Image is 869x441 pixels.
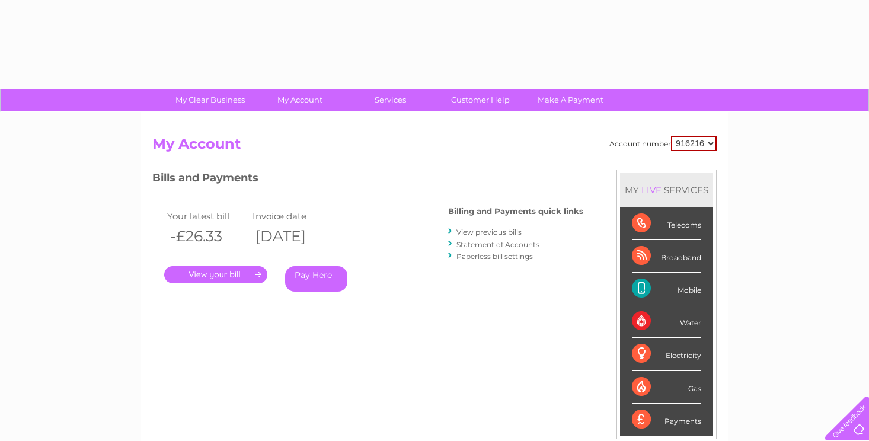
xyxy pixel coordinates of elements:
div: Account number [609,136,717,151]
h3: Bills and Payments [152,170,583,190]
a: Make A Payment [522,89,619,111]
a: My Account [251,89,349,111]
div: LIVE [639,184,664,196]
div: Broadband [632,240,701,273]
a: Statement of Accounts [456,240,539,249]
a: View previous bills [456,228,522,237]
th: [DATE] [250,224,335,248]
th: -£26.33 [164,224,250,248]
a: . [164,266,267,283]
a: Pay Here [285,266,347,292]
a: Paperless bill settings [456,252,533,261]
a: Services [341,89,439,111]
h4: Billing and Payments quick links [448,207,583,216]
div: Electricity [632,338,701,370]
div: MY SERVICES [620,173,713,207]
div: Telecoms [632,207,701,240]
h2: My Account [152,136,717,158]
a: My Clear Business [161,89,259,111]
div: Payments [632,404,701,436]
div: Mobile [632,273,701,305]
td: Invoice date [250,208,335,224]
div: Water [632,305,701,338]
td: Your latest bill [164,208,250,224]
div: Gas [632,371,701,404]
a: Customer Help [432,89,529,111]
